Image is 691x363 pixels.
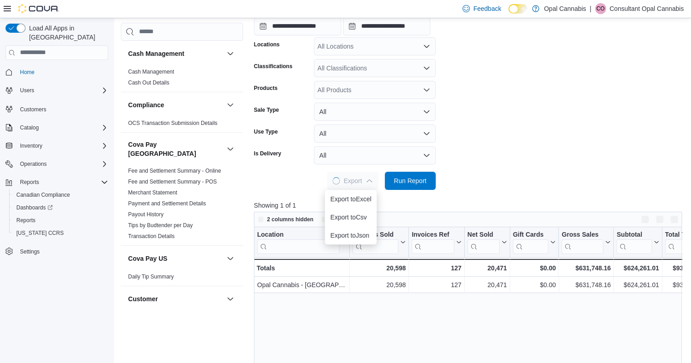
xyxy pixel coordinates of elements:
div: $0.00 [513,279,556,290]
h3: Compliance [128,100,164,109]
span: CO [597,3,605,14]
div: Cash Management [121,66,243,92]
a: Cash Management [128,69,174,75]
a: OCS Transaction Submission Details [128,120,218,126]
button: Cova Pay [GEOGRAPHIC_DATA] [225,144,236,154]
div: Opal Cannabis - [GEOGRAPHIC_DATA] [257,279,347,290]
span: Inventory [20,142,42,149]
input: Dark Mode [508,4,527,14]
a: Fee and Settlement Summary - POS [128,179,217,185]
button: Cova Pay US [128,254,223,263]
span: Export to Csv [330,214,371,221]
span: Cash Out Details [128,79,169,86]
span: Feedback [473,4,501,13]
p: Opal Cannabis [544,3,586,14]
button: Catalog [2,121,112,134]
nav: Complex example [5,62,108,282]
label: Locations [254,41,280,48]
button: Gross Sales [562,231,611,254]
button: Invoices Sold [353,231,406,254]
span: Settings [20,248,40,255]
span: Loading [332,176,341,185]
button: All [314,124,436,143]
button: Operations [16,159,50,169]
a: Payout History [128,211,164,218]
a: Fee and Settlement Summary - Online [128,168,221,174]
div: 20,471 [467,263,507,273]
button: Gift Cards [513,231,556,254]
button: Subtotal [616,231,659,254]
a: Settings [16,246,43,257]
span: Canadian Compliance [13,189,108,200]
a: Tips by Budtender per Day [128,222,193,229]
span: Catalog [20,124,39,131]
span: Operations [20,160,47,168]
span: Export to Excel [330,195,371,203]
div: Subtotal [616,231,651,254]
button: Enter fullscreen [669,214,680,225]
button: Export toCsv [325,208,377,226]
span: Daily Tip Summary [128,273,174,280]
span: Washington CCRS [13,228,108,239]
button: Users [16,85,38,96]
span: Customers [20,106,46,113]
button: Cash Management [128,49,223,58]
button: Open list of options [423,65,430,72]
span: Fee and Settlement Summary - Online [128,167,221,174]
span: Run Report [394,176,427,185]
span: Reports [16,217,35,224]
img: Cova [18,4,59,13]
span: Cash Management [128,68,174,75]
div: 20,471 [467,279,507,290]
span: OCS Transaction Submission Details [128,119,218,127]
button: LoadingExport [327,172,378,190]
button: Inventory [16,140,46,151]
a: Transaction Details [128,233,174,239]
button: Compliance [225,99,236,110]
a: Payment and Settlement Details [128,200,206,207]
p: Showing 1 of 1 [254,201,686,210]
span: Reports [13,215,108,226]
div: Gift Cards [513,231,549,239]
button: Reports [9,214,112,227]
button: Export toJson [325,226,377,244]
span: 2 columns hidden [267,216,313,223]
h3: Customer [128,294,158,303]
span: Home [20,69,35,76]
button: Operations [2,158,112,170]
button: Cova Pay [GEOGRAPHIC_DATA] [128,140,223,158]
div: Location [257,231,339,239]
div: $624,261.01 [616,279,659,290]
input: Press the down key to open a popover containing a calendar. [254,17,341,35]
button: Sort fields [318,214,358,225]
span: Reports [16,177,108,188]
div: 20,598 [353,279,406,290]
span: Operations [16,159,108,169]
span: Dashboards [16,204,53,211]
button: Reports [2,176,112,189]
button: Users [2,84,112,97]
div: Net Sold [467,231,500,254]
button: Net Sold [467,231,507,254]
span: Fee and Settlement Summary - POS [128,178,217,185]
div: Subtotal [616,231,651,239]
a: Merchant Statement [128,189,177,196]
a: Reports [13,215,39,226]
span: Export [333,172,373,190]
div: Compliance [121,118,243,132]
span: Customers [16,103,108,114]
button: Customers [2,102,112,115]
a: Daily Tip Summary [128,273,174,280]
label: Sale Type [254,106,279,114]
div: $631,748.16 [562,263,611,273]
span: Catalog [16,122,108,133]
span: Users [20,87,34,94]
div: Gross Sales [562,231,603,239]
div: 20,598 [353,263,406,273]
button: [US_STATE] CCRS [9,227,112,239]
button: Open list of options [423,43,430,50]
div: Invoices Sold [353,231,398,239]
